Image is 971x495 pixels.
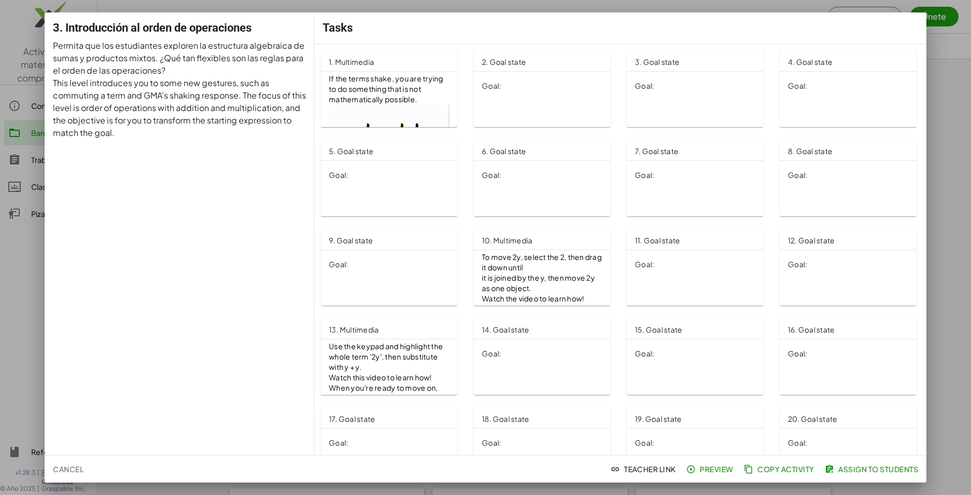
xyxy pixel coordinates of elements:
button: Copy Activity [742,460,819,478]
span: 7. Goal state [635,146,678,156]
span: 1. Multimedia [329,57,374,66]
font: Cancel [53,464,84,474]
span: Watch the video to learn how! When you're ready to move on, click continue. [482,294,592,324]
span: 8. Goal state [788,146,833,156]
a: 18. Goal stateGoal: [474,407,614,484]
a: 8. Goal stateGoal: [780,140,920,216]
span: 5. Goal state [329,146,373,156]
a: 20. Goal stateGoal: [780,407,920,484]
font: Preview [700,464,733,474]
a: 4. Goal stateGoal: [780,50,920,127]
button: Teacher Link [608,460,680,478]
span: 12. Goal state [788,236,835,245]
span: 18. Goal state [482,414,530,423]
span: 15. Goal state [635,325,683,334]
a: 15. Goal stateGoal: [627,318,767,395]
span: 16. Goal state [788,325,835,334]
span: 9. Goal state [329,236,373,245]
span: 6. Goal state [482,146,526,156]
font: Assign to Students [838,464,918,474]
div: Goal: [329,259,348,270]
span: 14. Goal state [482,325,530,334]
div: Goal: [788,81,807,91]
a: 6. Goal stateGoal: [474,140,614,216]
a: 10. MultimediaTo move 2y, select the 2, then drag it down untilit is joined by the y, then move 2... [474,229,614,306]
button: Cancel [49,460,88,478]
a: 7. Goal stateGoal: [627,140,767,216]
span: 11. Goal state [635,236,681,245]
span: Watch this video to learn how! When you're ready to move on, click continue. [329,373,439,403]
div: Goal: [635,259,654,270]
span: it is joined by the y, then move 2y as one object. [482,273,596,293]
div: Goal: [788,259,807,270]
div: Goal: [788,349,807,359]
p: Permita que los estudiantes exploren la estructura algebraica de sumas y productos mixtos. ¿Qué t... [53,39,306,77]
a: 1. MultimediaIf the terms shake, you are trying to do something that is not mathematically possible. [321,50,461,127]
button: Assign to Students [823,460,922,478]
font: Copy Activity [757,464,814,474]
div: Goal: [482,170,501,181]
span: 20. Goal state [788,414,838,423]
span: 19. Goal state [635,414,682,423]
div: Goal: [329,170,348,181]
div: Tasks [314,12,926,44]
a: 9. Goal stateGoal: [321,229,461,306]
a: 3. Goal stateGoal: [627,50,767,127]
span: If the terms shake, you are trying to do something that is not mathematically possible. [329,74,445,104]
span: 13. Multimedia [329,325,379,334]
div: Goal: [482,349,501,359]
div: Goal: [788,170,807,181]
button: Preview [684,460,738,478]
img: b01e8d6490c7f3db87546a023c044c564b2e16d7cc16c207fdab305dff10ad85.gif [329,105,449,166]
div: Goal: [482,81,501,91]
span: 4. Goal state [788,57,833,66]
font: Teacher Link [624,464,676,474]
a: 12. Goal stateGoal: [780,229,920,306]
a: 13. MultimediaUse the keypad and highlight the whole term '2y', then substitute with y + y.Watch ... [321,318,461,395]
div: Goal: [635,438,654,448]
a: 11. Goal stateGoal: [627,229,767,306]
div: Goal: [482,438,501,448]
div: Goal: [329,438,348,448]
span: 3. Introducción al orden de operaciones [53,21,252,34]
a: 19. Goal stateGoal: [627,407,767,484]
p: This level introduces you to some new gestures, such as commuting a term and GMA's shaking respon... [53,77,306,139]
div: Goal: [788,438,807,448]
span: 3. Goal state [635,57,679,66]
a: 16. Goal stateGoal: [780,318,920,395]
a: 17. Goal stateGoal: [321,407,461,484]
span: 17. Goal state [329,414,376,423]
span: Use the keypad and highlight the whole term '2y', then substitute with y + y. [329,341,444,372]
a: 5. Goal stateGoal: [321,140,461,216]
a: 14. Goal stateGoal: [474,318,614,395]
span: To move 2y, select the 2, then drag it down until [482,252,603,272]
a: 2. Goal stateGoal: [474,50,614,127]
div: Goal: [635,170,654,181]
span: 10. Multimedia [482,236,533,245]
div: Goal: [635,349,654,359]
span: 2. Goal state [482,57,526,66]
div: Goal: [635,81,654,91]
